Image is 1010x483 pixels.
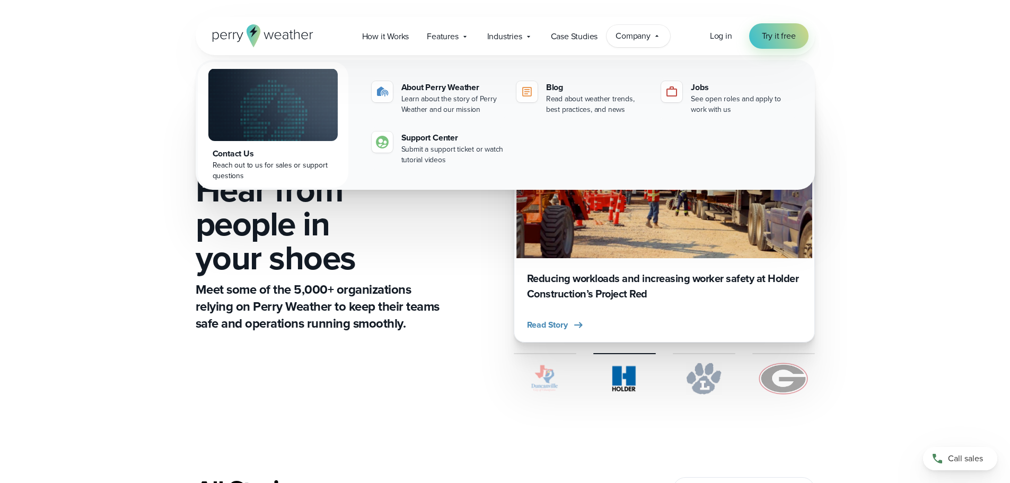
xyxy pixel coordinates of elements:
[514,363,576,394] img: City of Duncanville Logo
[616,30,651,42] span: Company
[514,89,815,343] div: slideshow
[367,77,508,119] a: About Perry Weather Learn about the story of Perry Weather and our mission
[546,81,648,94] div: Blog
[401,81,504,94] div: About Perry Weather
[546,94,648,115] div: Read about weather trends, best practices, and news
[376,136,389,148] img: contact-icon.svg
[401,131,504,144] div: Support Center
[196,173,444,275] h1: Hear from people in your shoes
[487,30,522,43] span: Industries
[367,127,508,170] a: Support Center Submit a support ticket or watch tutorial videos
[401,94,504,115] div: Learn about the story of Perry Weather and our mission
[710,30,732,42] a: Log in
[948,452,983,465] span: Call sales
[427,30,458,43] span: Features
[514,89,815,343] a: Holder Construction Workers preparing construction materials to be lifted on a crane Reducing wor...
[762,30,796,42] span: Try it free
[691,81,793,94] div: Jobs
[527,319,568,331] span: Read Story
[213,147,333,160] div: Contact Us
[542,25,607,47] a: Case Studies
[521,85,533,98] img: blog-icon.svg
[514,89,815,343] div: 2 of 4
[923,447,997,470] a: Call sales
[593,363,656,394] img: Holder.svg
[657,77,797,119] a: Jobs See open roles and apply to work with us
[362,30,409,43] span: How it Works
[213,160,333,181] div: Reach out to us for sales or support questions
[749,23,809,49] a: Try it free
[512,77,653,119] a: Blog Read about weather trends, best practices, and news
[198,62,348,188] a: Contact Us Reach out to us for sales or support questions
[527,271,802,302] h3: Reducing workloads and increasing worker safety at Holder Construction’s Project Red
[691,94,793,115] div: See open roles and apply to work with us
[551,30,598,43] span: Case Studies
[376,85,389,98] img: about-icon.svg
[401,144,504,165] div: Submit a support ticket or watch tutorial videos
[665,85,678,98] img: jobs-icon-1.svg
[353,25,418,47] a: How it Works
[527,319,585,331] button: Read Story
[196,281,444,332] p: Meet some of the 5,000+ organizations relying on Perry Weather to keep their teams safe and opera...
